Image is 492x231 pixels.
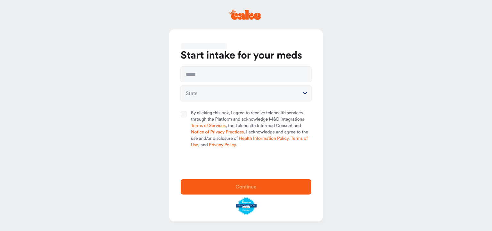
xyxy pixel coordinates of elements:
[239,136,288,141] a: Health Information Policy
[181,179,311,195] button: Continue
[191,136,308,147] a: Terms of Use
[181,49,311,62] h1: Start intake for your meds
[236,197,257,215] img: legit-script-certified.png
[209,143,235,147] a: Privacy Policy
[191,123,225,128] a: Terms of Services
[191,130,244,134] a: Notice of Privacy Practices
[191,110,311,148] span: By clicking this box, I agree to receive telehealth services through the Platform and acknowledge...
[181,111,187,117] button: By clicking this box, I agree to receive telehealth services through the Platform and acknowledge...
[235,184,257,189] span: Continue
